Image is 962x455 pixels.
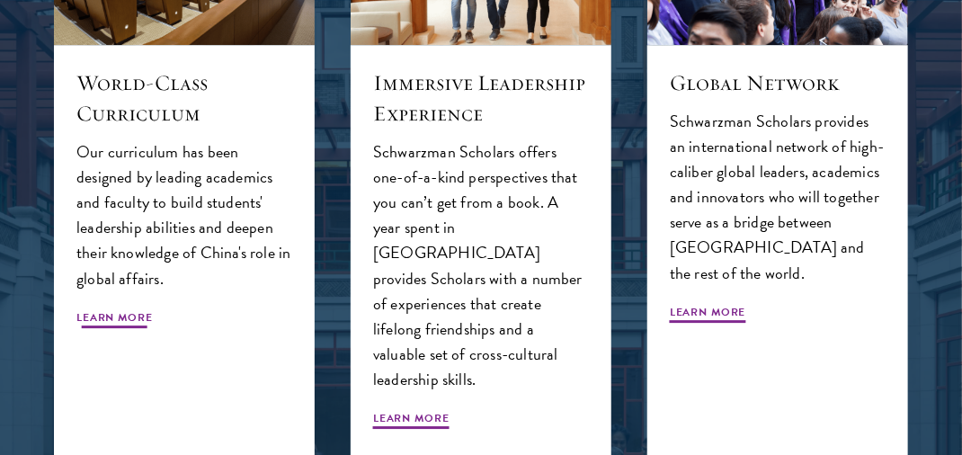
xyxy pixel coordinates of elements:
p: Schwarzman Scholars offers one-of-a-kind perspectives that you can’t get from a book. A year spen... [373,139,589,392]
p: Schwarzman Scholars provides an international network of high-caliber global leaders, academics a... [670,109,886,286]
span: Learn More [373,410,450,432]
h5: Global Network [670,67,886,98]
span: Learn More [76,309,153,331]
h5: Immersive Leadership Experience [373,67,589,129]
span: Learn More [670,304,746,326]
h5: World-Class Curriculum [76,67,292,129]
p: Our curriculum has been designed by leading academics and faculty to build students' leadership a... [76,139,292,290]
